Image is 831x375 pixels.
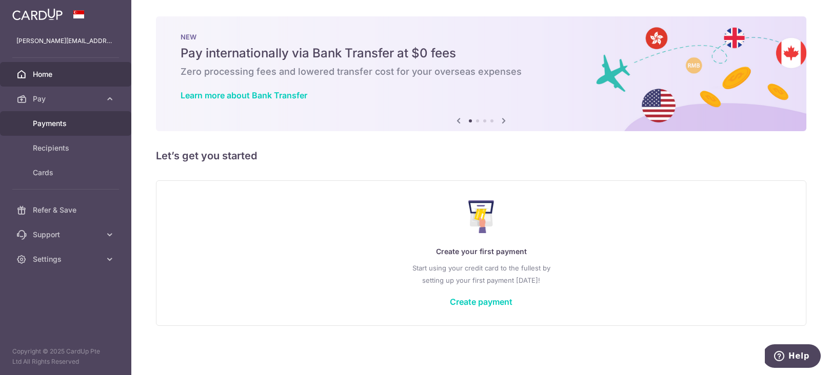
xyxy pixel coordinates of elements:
p: NEW [181,33,782,41]
p: Start using your credit card to the fullest by setting up your first payment [DATE]! [177,262,785,286]
span: Home [33,69,101,79]
iframe: Opens a widget where you can find more information [765,344,821,370]
span: Pay [33,94,101,104]
img: CardUp [12,8,63,20]
span: Payments [33,118,101,129]
span: Refer & Save [33,205,101,215]
span: Settings [33,254,101,264]
span: Recipients [33,143,101,153]
a: Create payment [450,297,512,307]
p: Create your first payment [177,245,785,258]
span: Support [33,230,101,240]
h5: Let’s get you started [156,148,806,164]
a: Learn more about Bank Transfer [181,90,307,100]
img: Bank transfer banner [156,16,806,131]
h5: Pay internationally via Bank Transfer at $0 fees [181,45,782,61]
h6: Zero processing fees and lowered transfer cost for your overseas expenses [181,66,782,78]
p: [PERSON_NAME][EMAIL_ADDRESS][DOMAIN_NAME] [16,36,115,46]
img: Make Payment [468,200,494,233]
span: Cards [33,168,101,178]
